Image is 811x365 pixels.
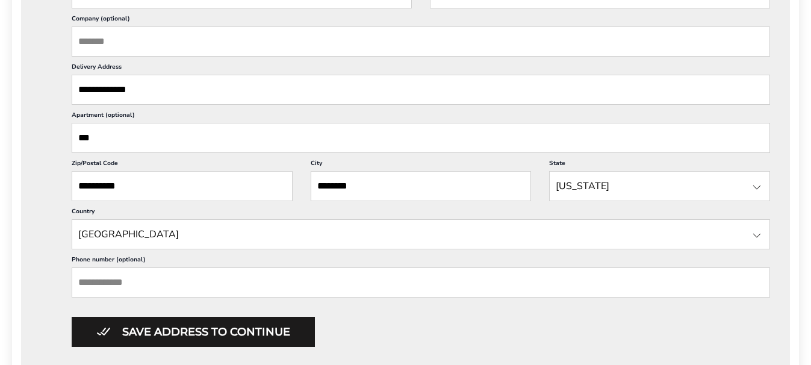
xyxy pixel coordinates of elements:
input: City [311,171,532,201]
input: State [549,171,770,201]
input: State [72,219,770,249]
label: Country [72,207,770,219]
label: City [311,159,532,171]
label: Phone number (optional) [72,255,770,267]
button: Button save address [72,317,315,347]
input: ZIP [72,171,293,201]
input: Delivery Address [72,75,770,105]
input: Apartment [72,123,770,153]
label: Delivery Address [72,63,770,75]
label: State [549,159,770,171]
label: Company (optional) [72,14,770,27]
label: Apartment (optional) [72,111,770,123]
input: Company [72,27,770,57]
label: Zip/Postal Code [72,159,293,171]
